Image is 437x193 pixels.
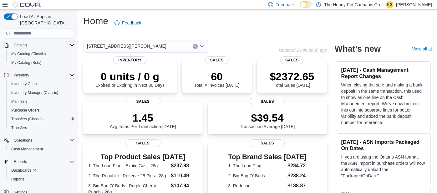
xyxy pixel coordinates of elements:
dd: $237.98 [171,162,197,170]
span: Purchase Orders [9,107,74,114]
button: Reports [1,157,77,166]
a: Transfers (Classic) [9,115,45,123]
span: Manifests [9,98,74,105]
div: Avg Items Per Transaction [DATE] [110,112,176,129]
button: Catalog [11,41,29,49]
h2: What's new [334,44,380,54]
h3: Top Product Sales [DATE] [88,153,198,161]
button: Reports [11,158,29,165]
a: Feedback [112,17,144,29]
span: My Catalog (Classic) [11,51,46,56]
span: Sales [250,98,285,105]
dd: $107.94 [171,182,197,190]
span: Sales [250,139,285,147]
p: $39.54 [240,112,295,124]
a: Inventory Manager (Classic) [9,89,61,96]
span: Transfers (Classic) [9,115,74,123]
span: Reports [11,177,24,182]
a: Cash Management [9,145,45,153]
a: View allExternal link [412,46,432,51]
div: Total # Invoices [DATE] [194,70,239,88]
a: Purchase Orders [9,107,42,114]
button: Operations [1,136,77,145]
span: My Catalog (Beta) [11,60,42,65]
a: My Catalog (Beta) [9,59,44,66]
span: Purchase Orders [11,108,40,113]
span: Load All Apps in [GEOGRAPHIC_DATA] [18,13,74,26]
div: Transaction Average [DATE] [240,112,295,129]
button: My Catalog (Classic) [6,50,77,58]
span: Inventory [11,71,74,79]
p: Updated 2 minute(s) ago [279,48,327,53]
h3: [DATE] - ASN Imports Packaged On Dates [341,139,425,151]
span: Inventory Manager (Classic) [11,90,58,95]
dt: 3. Redecan [228,183,285,189]
p: 1.45 [110,112,176,124]
span: Reports [9,175,74,183]
span: Cash Management [11,147,43,152]
span: Inventory [113,56,147,64]
dd: $110.49 [171,172,197,180]
p: 0 units / 0 g [95,70,165,83]
button: Manifests [6,97,77,106]
button: Transfers [6,123,77,132]
button: Purchase Orders [6,106,77,115]
span: KG [387,1,392,8]
button: Catalog [1,41,77,50]
p: [PERSON_NAME] [396,1,432,8]
span: Transfers [11,125,27,130]
dt: 2. Big Bag O' Buds [228,173,285,179]
img: Cova [13,2,41,8]
p: 60 [194,70,239,83]
span: Feedback [276,2,295,8]
button: Open list of options [200,44,205,49]
span: Inventory [14,73,29,78]
span: Operations [11,137,74,144]
span: Inventory Count [11,81,38,86]
span: My Catalog (Beta) [9,59,74,66]
dt: 2. The Republic - Reserve 25 Plus - 28g [88,173,168,179]
span: Operations [14,138,32,143]
span: Sales [205,56,229,64]
span: Feedback [122,20,141,26]
p: When closing the safe and making a bank deposit in the same transaction, this used to show as one... [341,82,425,126]
span: Catalog [11,41,74,49]
button: Inventory [1,71,77,80]
span: Dashboards [11,168,36,173]
svg: External link [428,47,432,51]
a: Reports [9,175,27,183]
div: Kelsey Gourdine [386,1,394,8]
span: Sales [125,98,160,105]
span: Transfers [9,124,74,132]
span: Sales [125,139,160,147]
button: Cash Management [6,145,77,154]
dd: $284.72 [287,162,307,170]
p: $2372.65 [270,70,314,83]
dt: 1. The Loud Plug [228,163,285,169]
button: Reports [6,175,77,184]
span: Inventory Manager (Classic) [9,89,74,96]
span: My Catalog (Classic) [9,50,74,58]
span: Sales [280,56,304,64]
span: Catalog [14,43,27,48]
a: My Catalog (Classic) [9,50,48,58]
h1: Home [83,15,108,27]
span: Inventory Count [9,80,74,88]
a: Dashboards [6,166,77,175]
dd: $188.87 [287,182,307,190]
p: | [382,1,384,8]
p: The Hunny Pot Cannabis Co [324,1,380,8]
dd: $238.24 [287,172,307,180]
a: Manifests [9,98,30,105]
button: Inventory Manager (Classic) [6,88,77,97]
button: Clear input [193,44,198,49]
span: Reports [14,159,27,164]
span: Reports [11,158,74,165]
button: Operations [11,137,35,144]
button: Inventory Count [6,80,77,88]
span: [STREET_ADDRESS][PERSON_NAME] [87,42,166,50]
span: Dashboards [9,167,74,174]
button: Inventory [11,71,32,79]
span: Cash Management [9,145,74,153]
